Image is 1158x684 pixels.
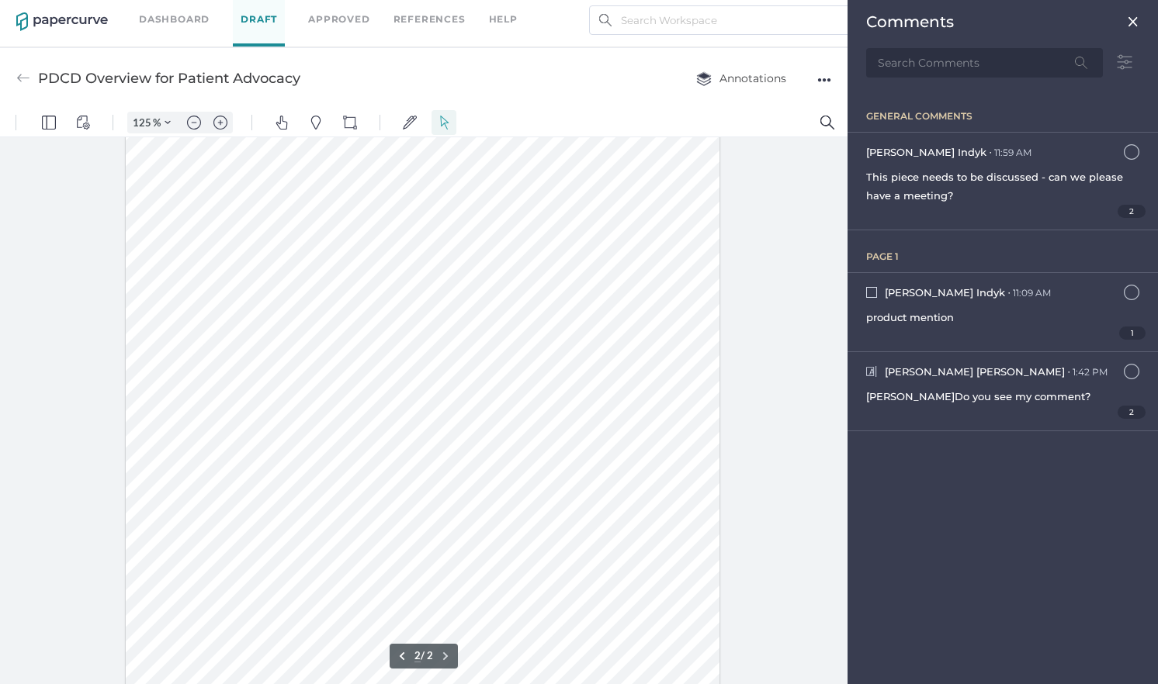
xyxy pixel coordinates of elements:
[1118,205,1146,218] span: 2
[885,365,1065,378] span: [PERSON_NAME] [PERSON_NAME]
[1110,47,1139,78] img: sort-filter-icon.84b2c6ed.svg
[815,2,840,26] button: Search
[414,541,433,554] form: / 2
[885,286,1005,299] span: [PERSON_NAME] Indyk
[955,390,1090,402] span: Do you see my comment?
[275,7,289,21] img: default-pan.svg
[338,2,362,26] button: Shapes
[139,11,210,28] a: Dashboard
[38,64,300,93] div: PDCD Overview for Patient Advocacy
[1008,291,1010,295] div: ●
[16,12,108,31] img: papercurve-logo-colour.7244d18c.svg
[436,538,455,557] button: Next page
[403,7,417,21] img: default-sign.svg
[397,2,422,26] button: Signatures
[76,7,90,21] img: default-viewcontrols.svg
[36,2,61,26] button: Panel
[1124,364,1139,379] img: icn-comment-not-resolved.7e303350.svg
[1124,285,1139,300] img: icn-comment-not-resolved.7e303350.svg
[696,71,786,85] span: Annotations
[599,14,612,26] img: search.bf03fe8b.svg
[866,287,877,298] img: rectangle-comments.a81c3ef6.svg
[1124,144,1139,160] img: icn-comment-not-resolved.7e303350.svg
[1073,366,1108,378] div: 1:42 PM
[866,12,954,31] div: Comments
[16,71,30,85] img: back-arrow-grey.72011ae3.svg
[866,146,986,158] span: [PERSON_NAME] Indyk
[866,48,1103,78] input: Search Comments
[303,2,328,26] button: Pins
[866,311,954,323] span: product mention
[432,2,456,26] button: Select
[820,7,834,21] img: default-magnifying-glass.svg
[866,366,877,378] img: highlight-comments.5903fe12.svg
[1068,370,1070,374] div: ●
[437,7,451,21] img: default-select.svg
[1013,287,1051,299] div: 11:09 AM
[489,11,518,28] div: help
[393,538,411,557] button: Previous page
[1119,326,1146,340] span: 1
[308,11,369,28] a: Approved
[42,7,56,21] img: default-leftsidepanel.svg
[309,7,323,21] img: default-pin.svg
[866,390,955,402] span: [PERSON_NAME]
[1127,16,1139,28] img: close.2bdd4758.png
[866,110,1158,122] div: general comments
[208,3,233,25] button: Zoom in
[153,8,161,20] span: %
[182,3,206,25] button: Zoom out
[269,2,294,26] button: Pan
[696,71,712,86] img: annotation-layers.cc6d0e6b.svg
[343,7,357,21] img: shapes-icon.svg
[71,2,95,26] button: View Controls
[155,3,180,25] button: Zoom Controls
[187,7,201,21] img: default-minus.svg
[128,7,153,21] input: Set zoom
[866,171,1123,202] span: This piece needs to be discussed - can we please have a meeting?
[1118,406,1146,419] span: 2
[817,69,831,91] div: ●●●
[394,11,466,28] a: References
[681,64,802,93] button: Annotations
[866,250,1158,262] div: page 1
[589,5,851,35] input: Search Workspace
[990,150,991,154] div: ●
[414,541,421,554] input: Set page
[213,7,227,21] img: default-plus.svg
[165,11,171,17] img: chevron.svg
[994,147,1031,158] div: 11:59 AM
